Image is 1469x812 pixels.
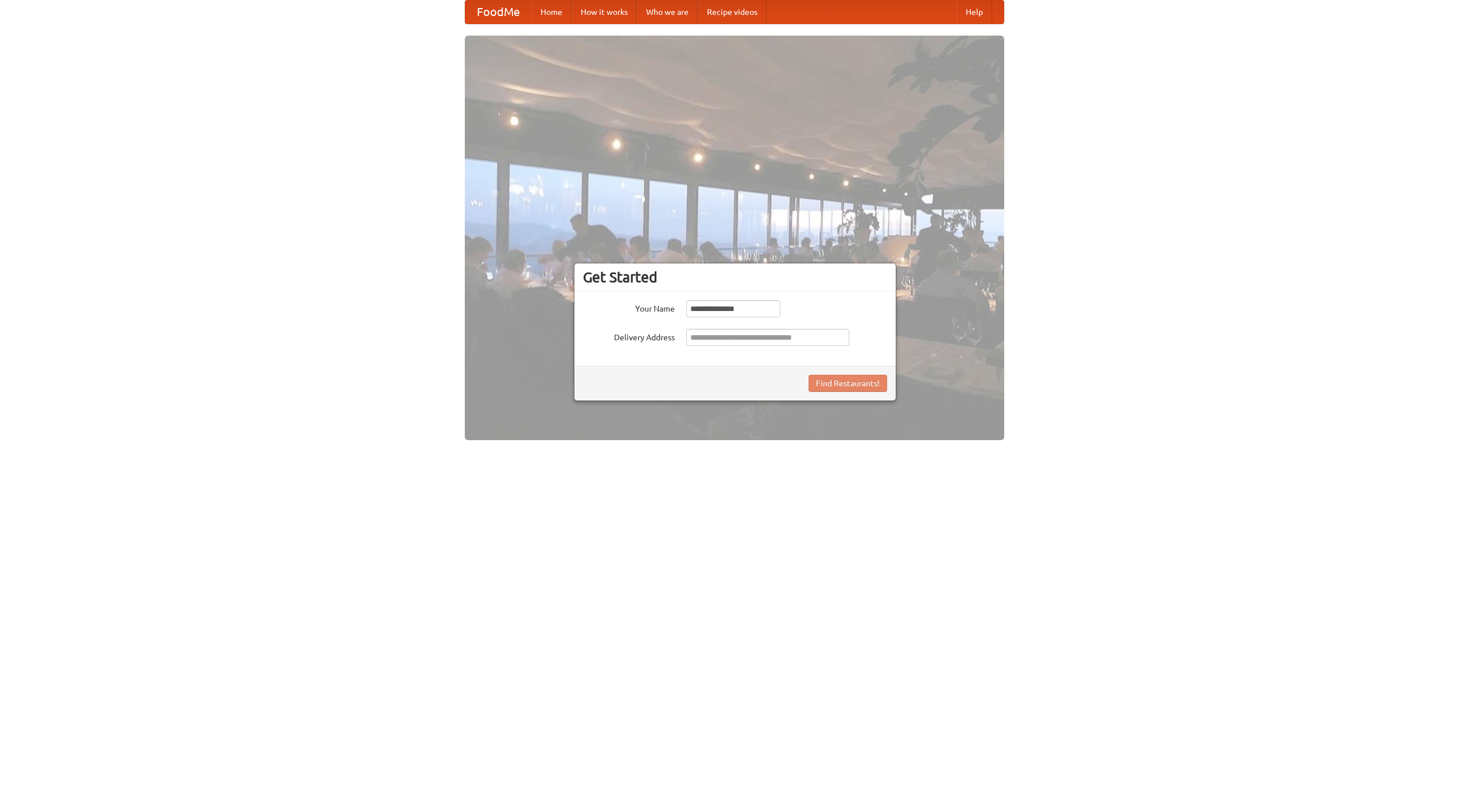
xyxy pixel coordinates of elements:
h3: Get Started [583,269,887,286]
a: Recipe videos [698,1,767,24]
a: Help [957,1,992,24]
label: Delivery Address [583,329,675,343]
a: Who we are [637,1,698,24]
a: FoodMe [465,1,531,24]
a: How it works [572,1,637,24]
a: Home [531,1,572,24]
label: Your Name [583,300,675,314]
button: Find Restaurants! [809,375,887,392]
